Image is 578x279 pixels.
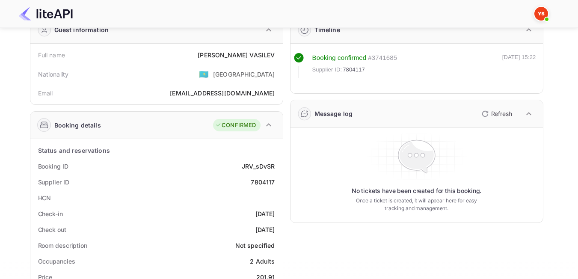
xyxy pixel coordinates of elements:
[38,193,51,202] div: HCN
[242,162,275,171] div: JRV_sDvSR
[38,241,87,250] div: Room description
[235,241,275,250] div: Not specified
[368,53,397,63] div: # 3741685
[251,178,275,187] div: 7804117
[213,70,275,79] div: [GEOGRAPHIC_DATA]
[38,50,65,59] div: Full name
[477,107,516,121] button: Refresh
[250,257,275,266] div: 2 Adults
[38,209,63,218] div: Check-in
[38,70,69,79] div: Nationality
[170,89,275,98] div: [EMAIL_ADDRESS][DOMAIN_NAME]
[38,146,110,155] div: Status and reservations
[38,162,68,171] div: Booking ID
[349,197,484,212] p: Once a ticket is created, it will appear here for easy tracking and management.
[312,65,342,74] span: Supplier ID:
[38,89,53,98] div: Email
[502,53,536,78] div: [DATE] 15:22
[255,209,275,218] div: [DATE]
[38,225,66,234] div: Check out
[255,225,275,234] div: [DATE]
[54,121,101,130] div: Booking details
[38,257,75,266] div: Occupancies
[534,7,548,21] img: Yandex Support
[491,109,512,118] p: Refresh
[314,25,340,34] div: Timeline
[343,65,365,74] span: 7804117
[312,53,367,63] div: Booking confirmed
[38,178,69,187] div: Supplier ID
[352,187,482,195] p: No tickets have been created for this booking.
[314,109,353,118] div: Message log
[199,66,209,82] span: United States
[19,7,73,21] img: LiteAPI Logo
[54,25,109,34] div: Guest information
[215,121,256,130] div: CONFIRMED
[198,50,275,59] div: [PERSON_NAME] VASILEV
